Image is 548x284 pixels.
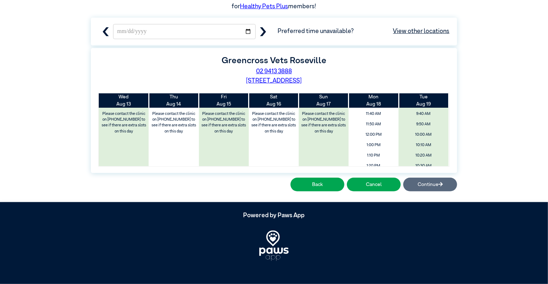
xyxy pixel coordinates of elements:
span: 1:20 PM [351,162,396,171]
span: 10:30 AM [401,162,446,171]
th: Aug 16 [249,93,299,108]
label: Please contact the clinic on [PHONE_NUMBER] to see if there are extra slots on this day [199,110,248,136]
span: 12:00 PM [351,130,396,139]
span: 9:40 AM [401,110,446,118]
span: 11:50 AM [351,120,396,129]
th: Aug 13 [99,93,149,108]
span: 10:20 AM [401,151,446,160]
label: Please contact the clinic on [PHONE_NUMBER] to see if there are extra slots on this day [299,110,348,136]
th: Aug 15 [199,93,249,108]
span: 10:10 AM [401,141,446,150]
span: 11:40 AM [351,110,396,118]
th: Aug 14 [149,93,199,108]
a: 02 9413 3888 [256,69,292,75]
a: Healthy Pets Plus [240,4,288,10]
button: Back [291,178,344,191]
h5: Powered by Paws App [91,212,457,219]
button: Cancel [347,178,401,191]
label: Please contact the clinic on [PHONE_NUMBER] to see if there are extra slots on this day [99,110,148,136]
span: 10:00 AM [401,130,446,139]
span: 9:50 AM [401,120,446,129]
span: 1:10 PM [351,151,396,160]
label: Greencross Vets Roseville [222,56,326,65]
th: Aug 17 [299,93,349,108]
a: [STREET_ADDRESS] [246,78,302,84]
label: Please contact the clinic on [PHONE_NUMBER] to see if there are extra slots on this day [149,110,198,136]
th: Aug 19 [399,93,449,108]
a: View other locations [393,27,450,36]
span: 1:00 PM [351,141,396,150]
label: Please contact the clinic on [PHONE_NUMBER] to see if there are extra slots on this day [249,110,298,136]
th: Aug 18 [349,93,399,108]
span: Preferred time unavailable? [278,27,450,36]
img: PawsApp [259,231,289,261]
